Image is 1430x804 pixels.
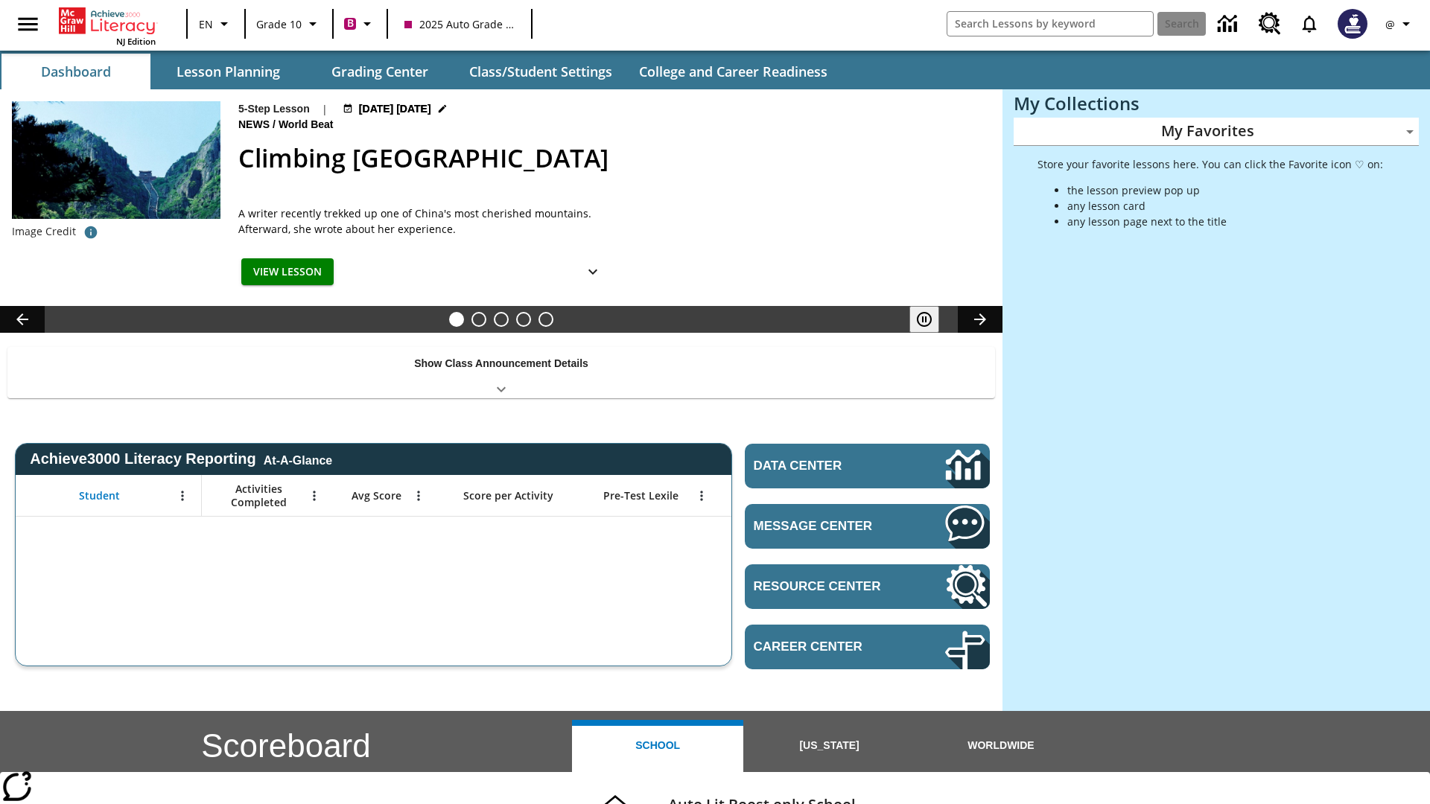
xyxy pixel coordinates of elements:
button: Select a new avatar [1329,4,1376,43]
button: Pause [909,306,939,333]
button: Credit for photo and all related images: Public Domain/Charlie Fong [76,219,106,246]
button: Show Details [578,258,608,286]
button: [US_STATE] [743,720,915,772]
button: Lesson Planning [153,54,302,89]
p: 5-Step Lesson [238,101,310,117]
span: Message Center [754,519,900,534]
div: At-A-Glance [264,451,332,468]
button: Class/Student Settings [457,54,624,89]
p: Image Credit [12,224,76,239]
button: View Lesson [241,258,334,286]
button: Boost Class color is violet red. Change class color [338,10,382,37]
span: World Beat [279,117,337,133]
span: B [347,14,354,33]
div: My Favorites [1014,118,1419,146]
input: search field [947,12,1153,36]
img: 6000 stone steps to climb Mount Tai in Chinese countryside [12,101,220,219]
p: Show Class Announcement Details [414,356,588,371]
span: / [273,118,276,130]
p: Store your favorite lessons here. You can click the Favorite icon ♡ on: [1037,156,1383,172]
a: Career Center [745,625,990,669]
a: Resource Center, Will open in new tab [745,564,990,609]
button: Language: EN, Select a language [192,10,240,37]
button: Open Menu [303,485,325,507]
a: Message Center [745,504,990,549]
div: Show Class Announcement Details [7,347,995,398]
span: News [238,117,273,133]
span: | [322,101,328,117]
a: Resource Center, Will open in new tab [1250,4,1290,44]
span: Achieve3000 Literacy Reporting [30,450,332,468]
button: Slide 4 Pre-release lesson [516,312,531,327]
span: Activities Completed [209,482,308,509]
button: Grade: Grade 10, Select a grade [250,10,328,37]
a: Home [59,6,156,36]
span: NJ Edition [116,36,156,47]
span: Career Center [754,639,900,654]
span: EN [199,16,213,32]
li: the lesson preview pop up [1067,182,1383,198]
li: any lesson card [1067,198,1383,214]
span: Score per Activity [463,489,553,502]
span: Avg Score [352,489,401,502]
button: School [572,720,743,772]
button: Open Menu [690,485,713,507]
button: Slide 5 Career Lesson [538,312,553,327]
span: Data Center [754,459,894,473]
button: Grading Center [305,54,454,89]
button: Slide 3 The Last Homesteaders [494,312,509,327]
button: Open side menu [6,2,50,46]
img: Avatar [1338,9,1367,39]
button: Profile/Settings [1376,10,1424,37]
a: Data Center [745,444,990,488]
span: Resource Center [754,579,900,594]
button: Worldwide [915,720,1087,772]
button: Open Menu [171,485,194,507]
button: Open Menu [407,485,430,507]
button: Slide 1 Climbing Mount Tai [449,312,464,327]
div: A writer recently trekked up one of China's most cherished mountains. Afterward, she wrote about ... [238,205,611,237]
a: Data Center [1209,4,1250,45]
button: Lesson carousel, Next [958,306,1002,333]
button: Slide 2 Defining Our Government's Purpose [471,312,486,327]
span: 2025 Auto Grade 10 [404,16,515,32]
span: @ [1385,16,1395,32]
a: Notifications [1290,4,1329,43]
span: Pre-Test Lexile [603,489,679,502]
h3: My Collections [1014,93,1419,114]
button: Dashboard [1,54,150,89]
div: Home [59,4,156,47]
span: Grade 10 [256,16,302,32]
h2: Climbing Mount Tai [238,139,985,177]
li: any lesson page next to the title [1067,214,1383,229]
div: Pause [909,306,954,333]
span: [DATE] [DATE] [359,101,431,117]
span: Student [79,489,120,502]
button: Jul 22 - Jun 30 Choose Dates [340,101,451,117]
button: College and Career Readiness [627,54,839,89]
